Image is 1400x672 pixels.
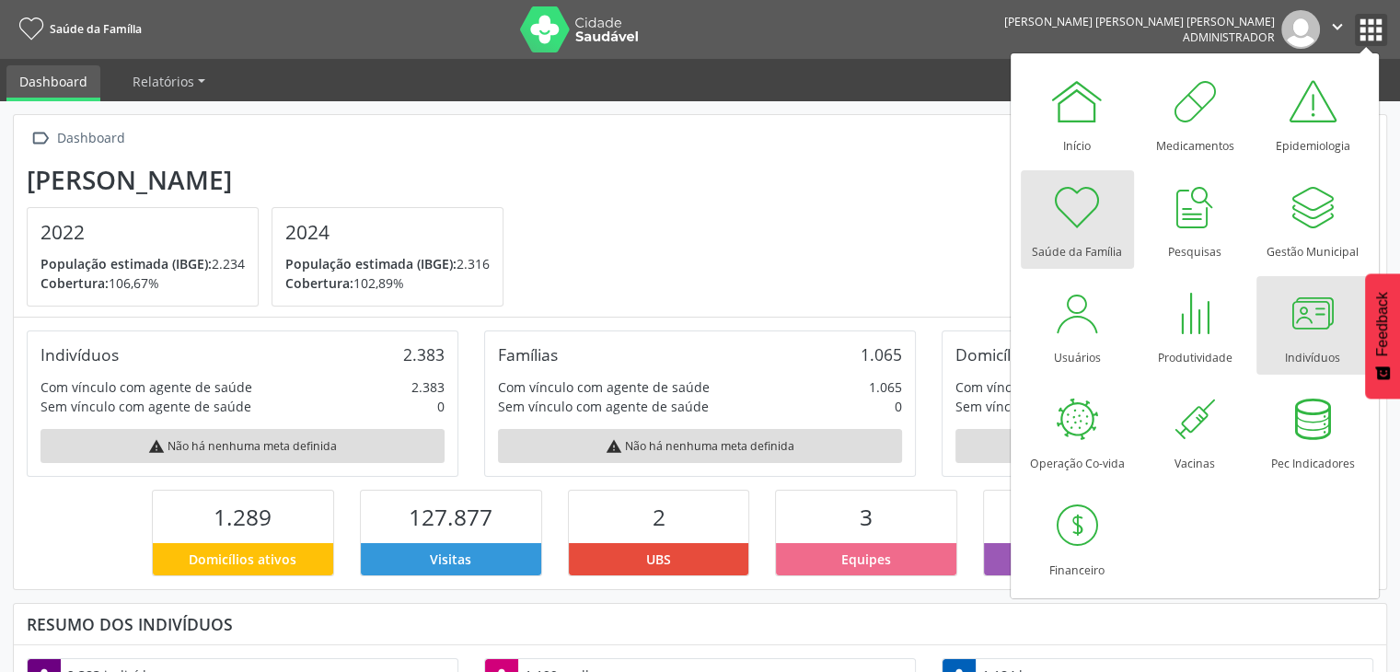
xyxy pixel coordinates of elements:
a: Operação Co-vida [1021,382,1134,481]
button: apps [1355,14,1387,46]
h4: 2024 [285,221,490,244]
span: 127.877 [409,502,492,532]
p: 2.316 [285,254,490,273]
div: Sem vínculo com agente de saúde [40,397,251,416]
span: 2 [653,502,665,532]
div: [PERSON_NAME] [PERSON_NAME] [PERSON_NAME] [1004,14,1275,29]
div: 0 [437,397,445,416]
span: Equipes [841,550,891,569]
h4: 2022 [40,221,245,244]
span: Cobertura: [40,274,109,292]
div: Domicílios [955,344,1032,365]
div: Sem vínculo com agente de saúde [498,397,709,416]
a: Dashboard [6,65,100,101]
p: 2.234 [40,254,245,273]
div: Não há nenhuma meta definida [40,429,445,463]
p: 102,89% [285,273,490,293]
a: Epidemiologia [1256,64,1370,163]
a: Financeiro [1021,489,1134,587]
span: Relatórios [133,73,194,90]
span: Visitas [430,550,471,569]
a: Saúde da Família [1021,170,1134,269]
div: Dashboard [53,125,128,152]
span: 3 [860,502,873,532]
div: 1.065 [869,377,902,397]
div: Resumo dos indivíduos [27,614,1373,634]
div: Com vínculo com agente de saúde [40,377,252,397]
span: Domicílios ativos [189,550,296,569]
span: População estimada (IBGE): [285,255,457,272]
span: Administrador [1183,29,1275,45]
a: Usuários [1021,276,1134,375]
a: Gestão Municipal [1256,170,1370,269]
a: Relatórios [120,65,218,98]
button: Feedback - Mostrar pesquisa [1365,273,1400,399]
i:  [1327,17,1348,37]
span: População estimada (IBGE): [40,255,212,272]
i: warning [606,438,622,455]
div: Com vínculo com agente de saúde [955,377,1167,397]
div: Não há nenhuma meta definida [955,429,1360,463]
a: Pec Indicadores [1256,382,1370,481]
i:  [27,125,53,152]
div: 1.065 [861,344,902,365]
div: Com vínculo com agente de saúde [498,377,710,397]
span: Saúde da Família [50,21,142,37]
p: 106,67% [40,273,245,293]
a: Pesquisas [1139,170,1252,269]
a:  Dashboard [27,125,128,152]
div: Sem vínculo com agente de saúde [955,397,1166,416]
div: 2.383 [411,377,445,397]
div: Famílias [498,344,558,365]
div: [PERSON_NAME] [27,165,516,195]
a: Início [1021,64,1134,163]
span: UBS [646,550,671,569]
div: 0 [895,397,902,416]
a: Produtividade [1139,276,1252,375]
span: Feedback [1374,292,1391,356]
i: warning [148,438,165,455]
a: Medicamentos [1139,64,1252,163]
a: Indivíduos [1256,276,1370,375]
div: Indivíduos [40,344,119,365]
button:  [1320,10,1355,49]
img: img [1281,10,1320,49]
a: Saúde da Família [13,14,142,44]
div: Não há nenhuma meta definida [498,429,902,463]
span: 1.289 [214,502,272,532]
span: Cobertura: [285,274,353,292]
div: 2.383 [403,344,445,365]
a: Vacinas [1139,382,1252,481]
